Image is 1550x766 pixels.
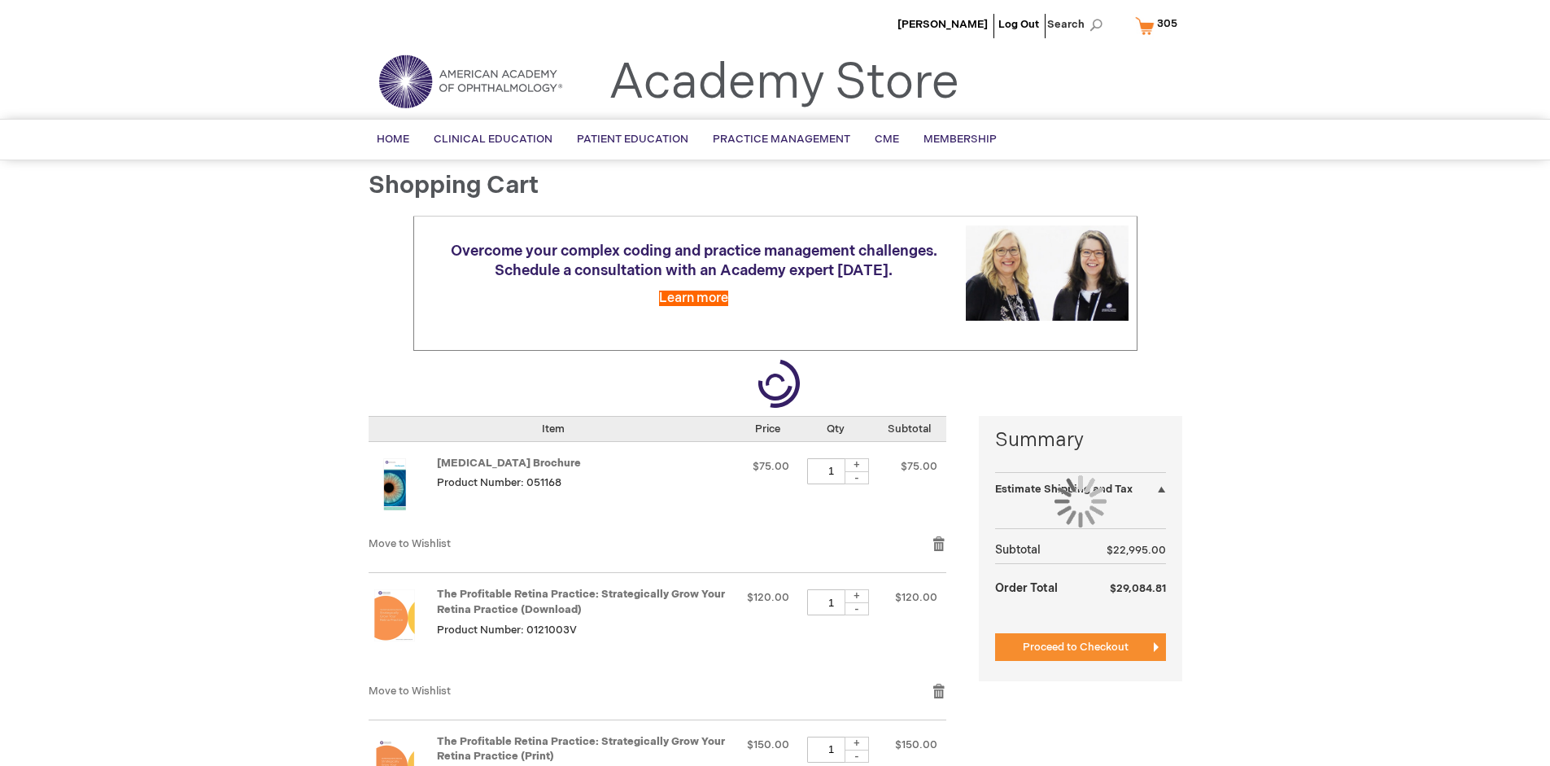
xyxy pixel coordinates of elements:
span: Search [1047,8,1109,41]
span: $150.00 [895,738,937,751]
a: Move to Wishlist [369,537,451,550]
span: CME [875,133,899,146]
input: Qty [807,737,856,763]
strong: Estimate Shipping and Tax [995,483,1133,496]
span: Subtotal [888,422,931,436]
div: - [845,471,869,484]
span: Proceed to Checkout [1023,641,1129,654]
div: + [845,589,869,603]
button: Proceed to Checkout [995,633,1166,661]
a: Move to Wishlist [369,685,451,698]
img: The Profitable Retina Practice: Strategically Grow Your Retina Practice (Download) [369,589,421,641]
a: Log Out [998,18,1039,31]
a: Academy Store [609,54,959,112]
span: $29,084.81 [1110,582,1166,595]
div: + [845,458,869,472]
span: Patient Education [577,133,688,146]
a: Learn more [659,291,728,306]
span: $120.00 [747,591,789,604]
img: Loading... [1054,475,1107,527]
th: Subtotal [995,537,1081,564]
span: Home [377,133,409,146]
span: $75.00 [753,460,789,473]
strong: Order Total [995,573,1058,602]
div: - [845,750,869,763]
span: Price [755,422,780,436]
a: The Profitable Retina Practice: Strategically Grow Your Retina Practice (Print) [437,735,725,764]
div: - [845,602,869,615]
span: Item [542,422,565,436]
span: Clinical Education [434,133,552,146]
span: Practice Management [713,133,850,146]
a: Amblyopia Brochure [369,458,437,520]
input: Qty [807,589,856,615]
span: Overcome your complex coding and practice management challenges. Schedule a consultation with an ... [451,243,937,279]
a: [PERSON_NAME] [897,18,988,31]
span: $150.00 [747,738,789,751]
span: 305 [1157,17,1177,30]
span: Product Number: 051168 [437,476,561,489]
a: The Profitable Retina Practice: Strategically Grow Your Retina Practice (Download) [369,589,437,666]
img: Amblyopia Brochure [369,458,421,510]
img: Schedule a consultation with an Academy expert today [966,225,1129,321]
span: Shopping Cart [369,171,539,200]
span: $75.00 [901,460,937,473]
input: Qty [807,458,856,484]
strong: Summary [995,427,1166,454]
span: $22,995.00 [1107,544,1166,557]
span: Qty [827,422,845,436]
span: Membership [923,133,997,146]
a: [MEDICAL_DATA] Brochure [437,457,581,470]
span: $120.00 [895,591,937,604]
a: The Profitable Retina Practice: Strategically Grow Your Retina Practice (Download) [437,588,725,616]
div: + [845,737,869,751]
span: Product Number: 0121003V [437,624,577,637]
a: 305 [1132,11,1188,40]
